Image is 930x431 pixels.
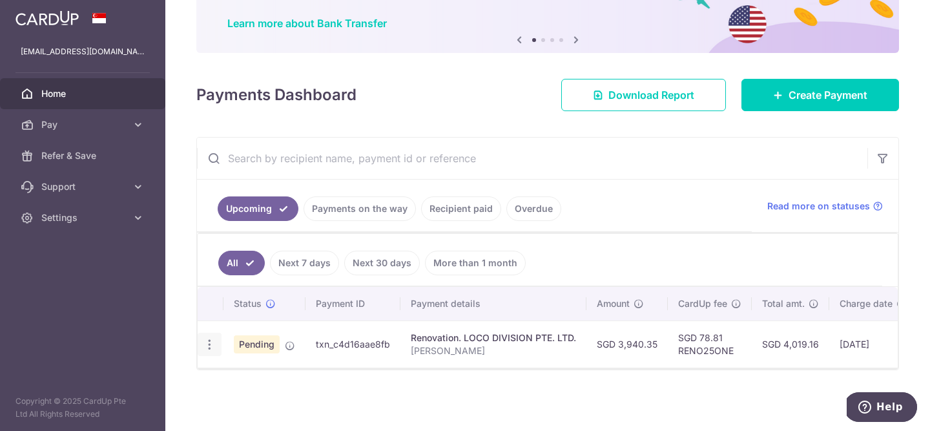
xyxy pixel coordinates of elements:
[767,200,883,213] a: Read more on statuses
[218,251,265,275] a: All
[344,251,420,275] a: Next 30 days
[41,118,127,131] span: Pay
[304,196,416,221] a: Payments on the way
[752,321,829,368] td: SGD 4,019.16
[668,321,752,368] td: SGD 78.81 RENO25ONE
[41,180,127,193] span: Support
[506,196,561,221] a: Overdue
[597,297,630,310] span: Amount
[30,9,56,21] span: Help
[218,196,298,221] a: Upcoming
[767,200,870,213] span: Read more on statuses
[678,297,727,310] span: CardUp fee
[270,251,339,275] a: Next 7 days
[421,196,501,221] a: Recipient paid
[741,79,899,111] a: Create Payment
[762,297,805,310] span: Total amt.
[21,45,145,58] p: [EMAIL_ADDRESS][DOMAIN_NAME]
[41,87,127,100] span: Home
[425,251,526,275] a: More than 1 month
[829,321,917,368] td: [DATE]
[411,344,576,357] p: [PERSON_NAME]
[561,79,726,111] a: Download Report
[586,321,668,368] td: SGD 3,940.35
[305,287,400,321] th: Payment ID
[41,149,127,162] span: Refer & Save
[789,87,867,103] span: Create Payment
[234,297,262,310] span: Status
[411,331,576,344] div: Renovation. LOCO DIVISION PTE. LTD.
[305,321,400,368] td: txn_c4d16aae8fb
[840,297,893,310] span: Charge date
[400,287,586,321] th: Payment details
[196,83,356,107] h4: Payments Dashboard
[227,17,387,30] a: Learn more about Bank Transfer
[847,392,917,425] iframe: Opens a widget where you can find more information
[197,138,867,179] input: Search by recipient name, payment id or reference
[15,10,79,26] img: CardUp
[234,335,280,353] span: Pending
[41,211,127,224] span: Settings
[608,87,694,103] span: Download Report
